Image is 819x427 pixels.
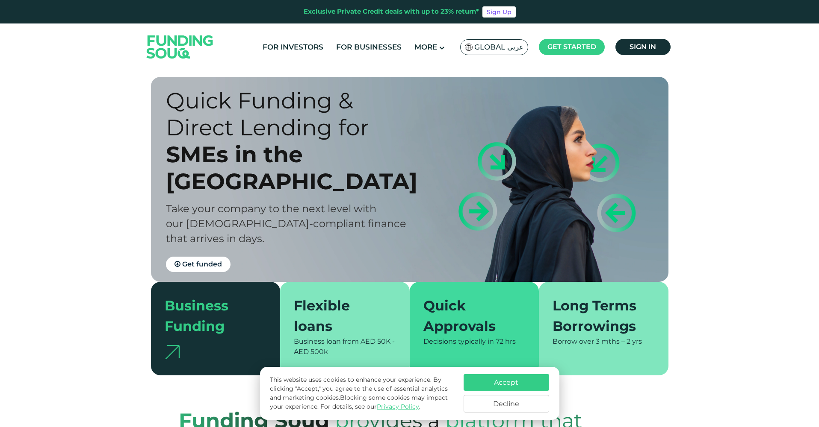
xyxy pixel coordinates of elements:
[138,25,222,68] img: Logo
[496,337,516,345] span: 72 hrs
[553,337,594,345] span: Borrow over
[294,295,386,336] div: Flexible loans
[260,40,325,54] a: For Investors
[165,345,180,359] img: arrow
[166,202,406,245] span: Take your company to the next level with our [DEMOGRAPHIC_DATA]-compliant finance that arrives in...
[270,375,455,411] p: This website uses cookies to enhance your experience. By clicking "Accept," you agree to the use ...
[474,42,523,52] span: Global عربي
[294,337,359,345] span: Business loan from
[166,141,425,195] div: SMEs in the [GEOGRAPHIC_DATA]
[270,394,448,410] span: Blocking some cookies may impact your experience.
[464,395,549,412] button: Decline
[553,295,645,336] div: Long Terms Borrowings
[547,43,596,51] span: Get started
[423,295,515,336] div: Quick Approvals
[414,43,437,51] span: More
[182,260,222,268] span: Get funded
[465,44,473,51] img: SA Flag
[166,87,425,141] div: Quick Funding & Direct Lending for
[615,39,671,55] a: Sign in
[596,337,642,345] span: 3 mths – 2 yrs
[423,337,494,345] span: Decisions typically in
[165,295,257,336] div: Business Funding
[482,6,516,18] a: Sign Up
[377,403,419,410] a: Privacy Policy
[304,7,479,17] div: Exclusive Private Credit deals with up to 23% return*
[464,374,549,391] button: Accept
[630,43,656,51] span: Sign in
[166,257,231,272] a: Get funded
[334,40,404,54] a: For Businesses
[320,403,420,410] span: For details, see our .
